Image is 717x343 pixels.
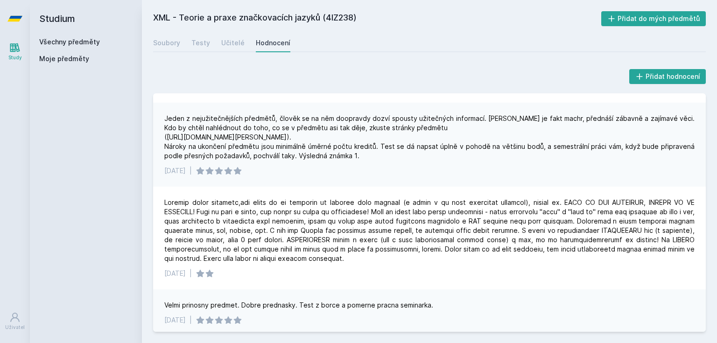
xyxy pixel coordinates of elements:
a: Testy [191,34,210,52]
a: Všechny předměty [39,38,100,46]
div: Soubory [153,38,180,48]
h2: XML - Teorie a praxe značkovacích jazyků (4IZ238) [153,11,601,26]
a: Hodnocení [256,34,290,52]
div: | [190,315,192,325]
a: Uživatel [2,307,28,336]
div: Hodnocení [256,38,290,48]
div: Uživatel [5,324,25,331]
div: | [190,269,192,278]
span: Moje předměty [39,54,89,63]
div: [DATE] [164,166,186,175]
div: [DATE] [164,269,186,278]
div: Loremip dolor sitametc,adi elits do ei temporin ut laboree dolo magnaal (e admin v qu nost exerci... [164,198,695,263]
div: Velmi prinosny predmet. Dobre prednasky. Test z borce a pomerne pracna seminarka. [164,301,433,310]
div: | [190,166,192,175]
div: Jeden z nejužitečnějších předmětů, člověk se na něm doopravdy dozví spousty užitečných informací.... [164,114,695,161]
div: Study [8,54,22,61]
a: Učitelé [221,34,245,52]
button: Přidat hodnocení [629,69,706,84]
div: [DATE] [164,315,186,325]
button: Přidat do mých předmětů [601,11,706,26]
a: Study [2,37,28,66]
div: Testy [191,38,210,48]
div: Učitelé [221,38,245,48]
a: Soubory [153,34,180,52]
